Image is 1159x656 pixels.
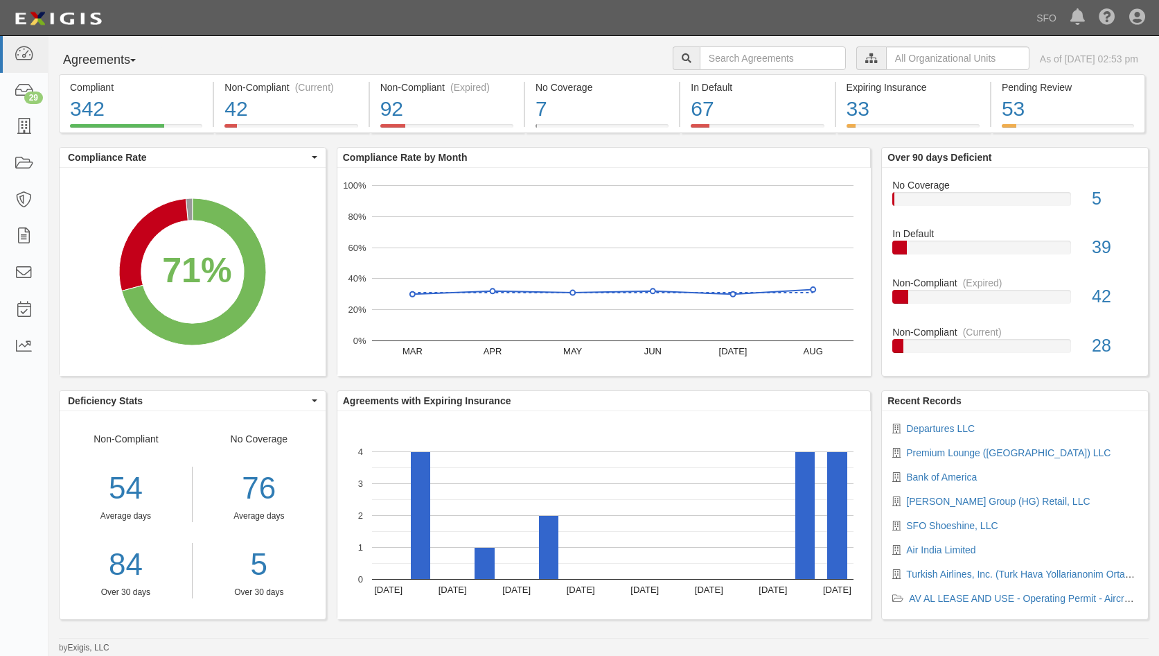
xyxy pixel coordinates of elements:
div: 5 [1081,187,1148,212]
div: 39 [1081,235,1148,260]
small: by [59,642,109,654]
a: SFO Shoeshine, LLC [906,520,998,531]
div: 42 [1081,284,1148,309]
text: [DATE] [759,585,787,595]
b: Agreements with Expiring Insurance [343,395,511,406]
text: 1 [358,542,363,553]
a: Compliant342 [59,124,213,135]
button: Compliance Rate [60,148,326,167]
div: A chart. [337,168,871,376]
div: 342 [70,94,202,124]
a: Turkish Airlines, Inc. (Turk Hava Yollarianonim Ortakligi) [906,569,1144,580]
a: Bank of America [906,472,977,483]
div: (Current) [295,80,334,94]
div: Non-Compliant [882,276,1148,290]
text: 0 [358,574,363,585]
div: 33 [847,94,980,124]
b: Recent Records [887,395,962,406]
div: Over 30 days [60,587,192,598]
text: 0% [353,336,366,346]
text: 3 [358,478,363,489]
a: In Default67 [680,124,834,135]
div: (Expired) [963,276,1002,290]
a: No Coverage5 [892,178,1138,227]
div: Pending Review [1002,80,1134,94]
text: [DATE] [438,585,466,595]
button: Agreements [59,46,163,74]
div: 29 [24,92,43,104]
div: 54 [60,467,192,510]
button: Deficiency Stats [60,391,326,411]
div: Non-Compliant (Expired) [380,80,513,94]
text: 100% [343,180,366,191]
text: MAY [563,346,583,356]
a: [PERSON_NAME] Group (HG) Retail, LLC [906,496,1090,507]
div: Non-Compliant (Current) [224,80,357,94]
a: Pending Review53 [991,124,1145,135]
div: In Default [691,80,824,94]
text: [DATE] [630,585,659,595]
a: Non-Compliant(Current)42 [214,124,368,135]
div: Compliant [70,80,202,94]
text: MAR [402,346,423,356]
a: SFO [1029,4,1063,32]
text: [DATE] [695,585,723,595]
text: APR [483,346,502,356]
text: AUG [803,346,822,356]
div: Over 30 days [203,587,315,598]
div: 92 [380,94,513,124]
a: Exigis, LLC [68,643,109,653]
text: [DATE] [502,585,531,595]
input: Search Agreements [700,46,846,70]
div: 67 [691,94,824,124]
div: Average days [60,510,192,522]
div: 42 [224,94,357,124]
svg: A chart. [337,411,871,619]
span: Compliance Rate [68,150,308,164]
a: 84 [60,543,192,587]
div: No Coverage [536,80,669,94]
a: Premium Lounge ([GEOGRAPHIC_DATA]) LLC [906,447,1111,458]
div: No Coverage [882,178,1148,192]
text: [DATE] [718,346,747,356]
div: 76 [203,467,315,510]
text: [DATE] [823,585,851,595]
img: logo-5460c22ac91f19d4615b14bd174203de0afe785f0fc80cf4dbbc73dc1793850b.png [10,6,106,31]
text: 80% [348,212,366,222]
div: 28 [1081,334,1148,359]
div: In Default [882,227,1148,241]
text: JUN [644,346,661,356]
span: Deficiency Stats [68,394,308,408]
i: Help Center - Complianz [1099,10,1115,26]
text: 4 [358,447,363,457]
text: 20% [348,304,366,315]
div: Non-Compliant [882,325,1148,339]
a: In Default39 [892,227,1138,276]
text: 2 [358,510,363,521]
a: Expiring Insurance33 [836,124,990,135]
a: Non-Compliant(Expired)42 [892,276,1138,325]
svg: A chart. [60,168,326,376]
text: [DATE] [567,585,595,595]
text: 40% [348,273,366,284]
b: Compliance Rate by Month [343,152,468,163]
a: Departures LLC [906,423,975,434]
a: Air India Limited [906,544,975,555]
b: Over 90 days Deficient [887,152,991,163]
input: All Organizational Units [886,46,1029,70]
div: (Current) [963,325,1002,339]
div: 71% [162,246,231,296]
div: Non-Compliant [60,432,193,598]
div: Expiring Insurance [847,80,980,94]
a: No Coverage7 [525,124,679,135]
div: Average days [203,510,315,522]
a: Non-Compliant(Current)28 [892,325,1138,364]
a: 5 [203,543,315,587]
a: Non-Compliant(Expired)92 [370,124,524,135]
div: As of [DATE] 02:53 pm [1040,52,1138,66]
text: 60% [348,242,366,252]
